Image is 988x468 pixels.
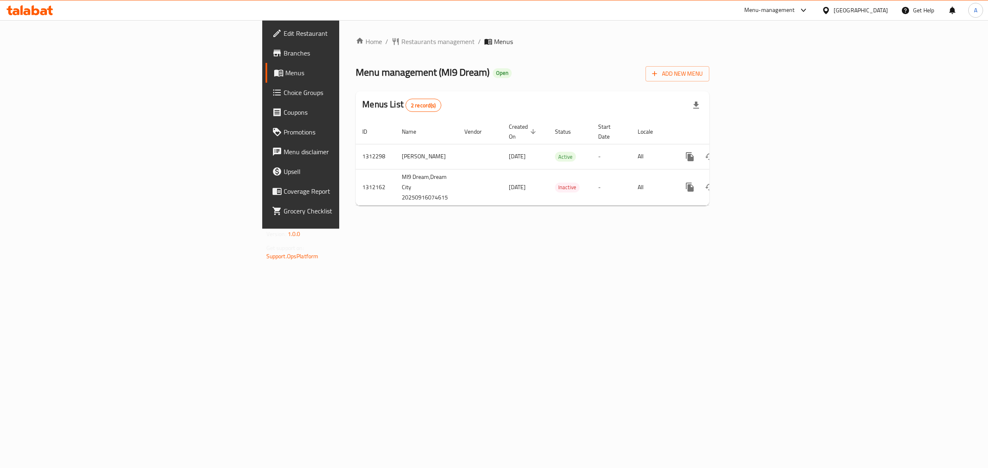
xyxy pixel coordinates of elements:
[284,28,421,38] span: Edit Restaurant
[402,127,427,137] span: Name
[266,251,319,262] a: Support.OpsPlatform
[464,127,492,137] span: Vendor
[266,43,427,63] a: Branches
[645,66,709,81] button: Add New Menu
[391,37,475,46] a: Restaurants management
[638,127,664,137] span: Locale
[592,169,631,205] td: -
[493,68,512,78] div: Open
[555,183,580,192] div: Inactive
[555,152,576,162] span: Active
[362,127,378,137] span: ID
[266,243,304,253] span: Get support on:
[284,127,421,137] span: Promotions
[266,162,427,181] a: Upsell
[266,142,427,162] a: Menu disclaimer
[673,119,766,144] th: Actions
[284,186,421,196] span: Coverage Report
[509,122,538,141] span: Created On
[285,68,421,78] span: Menus
[652,69,703,79] span: Add New Menu
[288,229,301,239] span: 1.0.0
[266,102,427,122] a: Coupons
[700,177,720,197] button: Change Status
[266,63,427,83] a: Menus
[266,201,427,221] a: Grocery Checklist
[686,95,706,115] div: Export file
[974,6,977,15] span: A
[493,70,512,76] span: Open
[266,181,427,201] a: Coverage Report
[598,122,621,141] span: Start Date
[631,169,673,205] td: All
[680,147,700,167] button: more
[509,182,526,192] span: [DATE]
[834,6,888,15] div: [GEOGRAPHIC_DATA]
[401,37,475,46] span: Restaurants management
[284,167,421,176] span: Upsell
[406,102,441,109] span: 2 record(s)
[631,144,673,169] td: All
[284,206,421,216] span: Grocery Checklist
[478,37,481,46] li: /
[284,107,421,117] span: Coupons
[266,83,427,102] a: Choice Groups
[266,229,287,239] span: Version:
[284,88,421,97] span: Choice Groups
[362,98,441,112] h2: Menus List
[405,99,441,112] div: Total records count
[284,147,421,157] span: Menu disclaimer
[284,48,421,58] span: Branches
[744,5,795,15] div: Menu-management
[509,151,526,162] span: [DATE]
[266,23,427,43] a: Edit Restaurant
[494,37,513,46] span: Menus
[592,144,631,169] td: -
[700,147,720,167] button: Change Status
[555,183,580,192] span: Inactive
[680,177,700,197] button: more
[356,119,766,206] table: enhanced table
[555,127,582,137] span: Status
[356,37,709,46] nav: breadcrumb
[266,122,427,142] a: Promotions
